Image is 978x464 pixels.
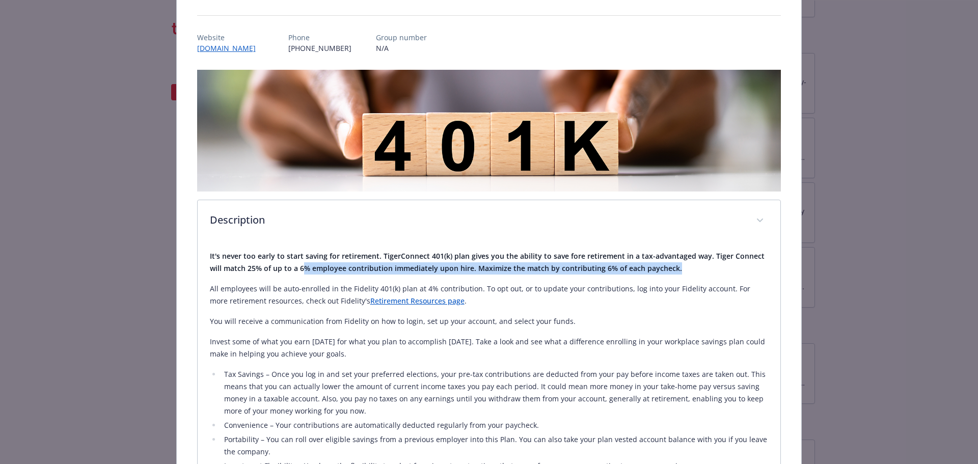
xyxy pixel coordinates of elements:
[197,70,781,192] img: banner
[210,212,744,228] p: Description
[210,283,769,307] p: All employees will be auto-enrolled in the Fidelity 401(k) plan at 4% contribution. To opt out, o...
[376,32,427,43] p: Group number
[198,200,781,242] div: Description
[288,43,351,53] p: [PHONE_NUMBER]
[221,419,769,431] li: Convenience – Your contributions are automatically deducted regularly from your paycheck.
[210,315,769,327] p: You will receive a communication from Fidelity on how to login, set up your account, and select y...
[210,336,769,360] p: Invest some of what you earn [DATE] for what you plan to accomplish [DATE]. Take a look and see w...
[197,32,264,43] p: Website
[210,251,765,273] strong: It's never too early to start saving for retirement. TigerConnect 401(k) plan gives you the abili...
[221,368,769,417] li: Tax Savings – Once you log in and set your preferred elections, your pre-tax contributions are de...
[376,43,427,53] p: N/A
[370,296,465,306] a: Retirement Resources page
[288,32,351,43] p: Phone
[221,433,769,458] li: Portability – You can roll over eligible savings from a previous employer into this Plan. You can...
[197,43,264,53] a: [DOMAIN_NAME]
